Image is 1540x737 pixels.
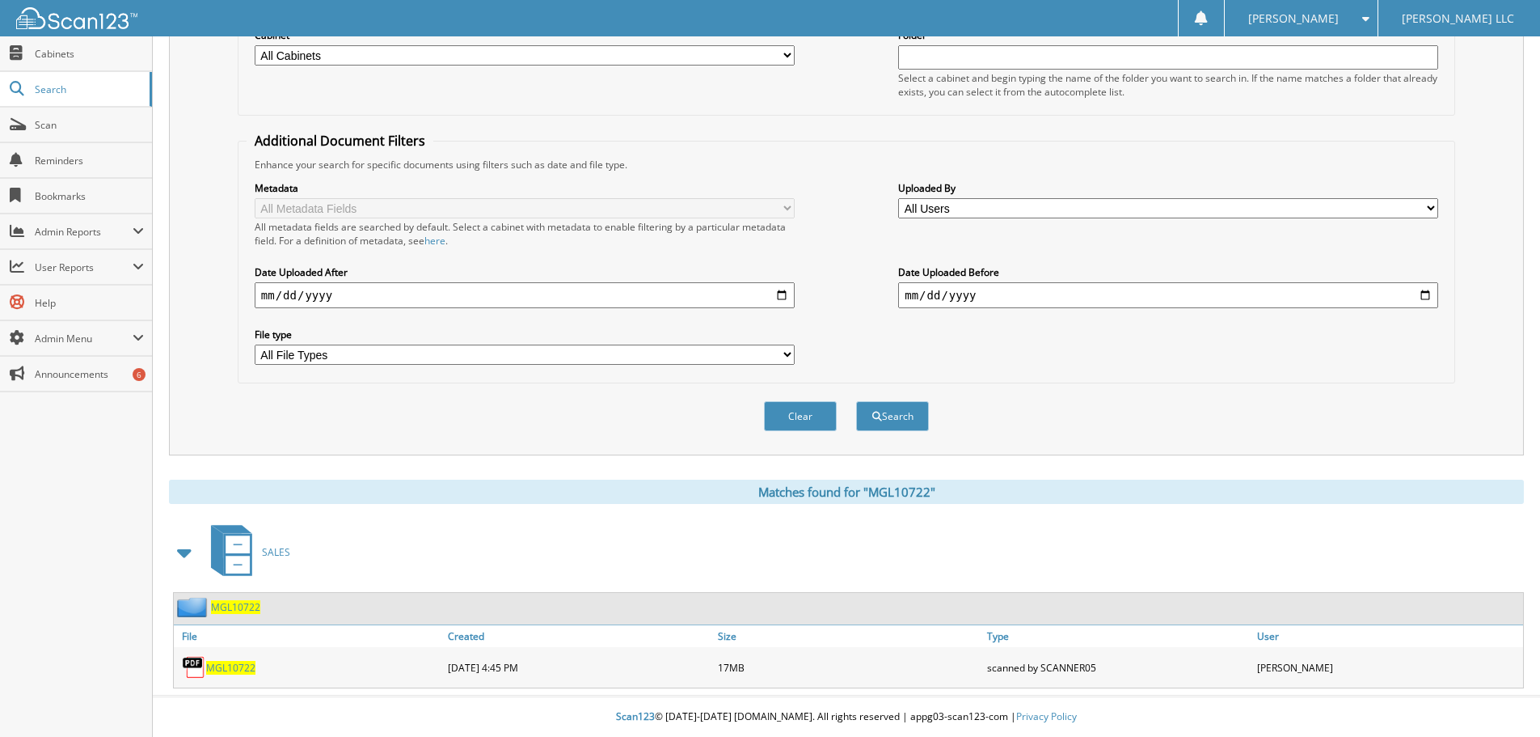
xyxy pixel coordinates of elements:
span: SALES [262,545,290,559]
button: Search [856,401,929,431]
span: User Reports [35,260,133,274]
div: Enhance your search for specific documents using filters such as date and file type. [247,158,1446,172]
span: [PERSON_NAME] [1248,14,1339,23]
img: PDF.png [182,655,206,680]
a: MGL10722 [206,661,255,675]
a: Type [983,625,1253,647]
legend: Additional Document Filters [247,132,433,150]
a: Created [444,625,714,647]
a: Size [714,625,984,647]
span: Announcements [35,367,144,381]
input: start [255,282,795,308]
iframe: Chat Widget [1459,659,1540,737]
a: here [424,234,445,248]
div: [DATE] 4:45 PM [444,651,714,684]
div: 17MB [714,651,984,684]
div: 6 [133,368,146,381]
span: Search [35,83,141,96]
div: scanned by SCANNER05 [983,651,1253,684]
a: MGL10722 [211,600,260,614]
a: Privacy Policy [1016,709,1077,723]
img: folder2.png [177,597,211,617]
span: Help [35,296,144,310]
div: Matches found for "MGL10722" [169,480,1524,504]
span: Admin Menu [35,332,133,345]
span: Bookmarks [35,189,144,203]
label: File type [255,328,795,341]
span: Reminders [35,154,144,167]
label: Uploaded By [898,181,1438,195]
div: © [DATE]-[DATE] [DOMAIN_NAME]. All rights reserved | appg03-scan123-com | [153,697,1540,737]
span: Admin Reports [35,225,133,239]
span: [PERSON_NAME] LLC [1402,14,1514,23]
span: Cabinets [35,47,144,61]
label: Date Uploaded Before [898,265,1438,279]
a: SALES [201,520,290,584]
img: scan123-logo-white.svg [16,7,137,29]
a: User [1253,625,1523,647]
span: Scan123 [616,709,655,723]
button: Clear [764,401,837,431]
a: File [174,625,444,647]
div: [PERSON_NAME] [1253,651,1523,684]
div: Select a cabinet and begin typing the name of the folder you want to search in. If the name match... [898,71,1438,99]
label: Metadata [255,181,795,195]
label: Date Uploaded After [255,265,795,279]
span: Scan [35,118,144,132]
input: end [898,282,1438,308]
div: All metadata fields are searched by default. Select a cabinet with metadata to enable filtering b... [255,220,795,248]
